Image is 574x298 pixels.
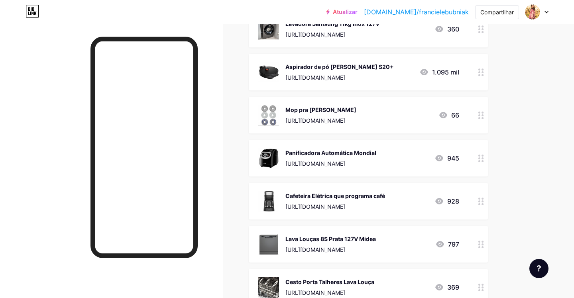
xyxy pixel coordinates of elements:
[285,63,394,70] font: Aspirador de pó [PERSON_NAME] S20+
[447,197,459,205] font: 928
[364,7,469,17] a: [DOMAIN_NAME]/francielebubniak
[285,31,345,38] font: [URL][DOMAIN_NAME]
[480,9,514,16] font: Compartilhar
[447,154,459,162] font: 945
[333,8,358,15] font: Atualizar
[447,25,459,33] font: 360
[258,19,279,39] img: Lavadora Samsung 11kg Inox 127V
[258,105,279,125] img: Mop pra robô Xiaomi
[258,148,279,169] img: Panificadora Automática Mondial
[448,240,459,248] font: 797
[285,117,345,124] font: [URL][DOMAIN_NAME]
[258,62,279,82] img: Aspirador de pó robô Xiaomi S20+
[451,111,459,119] font: 66
[258,277,279,298] img: Cesto Porta Talheres Lava Louça
[285,192,385,199] font: Cafeteira Elétrica que programa café
[285,246,345,253] font: [URL][DOMAIN_NAME]
[432,68,459,76] font: 1.095 mil
[285,278,374,285] font: Cesto Porta Talheres Lava Louça
[525,4,540,20] img: Franciele Bubniak
[285,149,376,156] font: Panificadora Automática Mondial
[258,234,279,255] img: Lava Louças 8S Prata 127V Midea
[285,160,345,167] font: [URL][DOMAIN_NAME]
[258,191,279,212] img: Cafeteira Elétrica que programa café
[285,235,376,242] font: Lava Louças 8S Prata 127V Midea
[285,289,345,296] font: [URL][DOMAIN_NAME]
[285,74,345,81] font: [URL][DOMAIN_NAME]
[285,106,356,113] font: Mop pra [PERSON_NAME]
[447,283,459,291] font: 369
[285,203,345,210] font: [URL][DOMAIN_NAME]
[364,8,469,16] font: [DOMAIN_NAME]/francielebubniak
